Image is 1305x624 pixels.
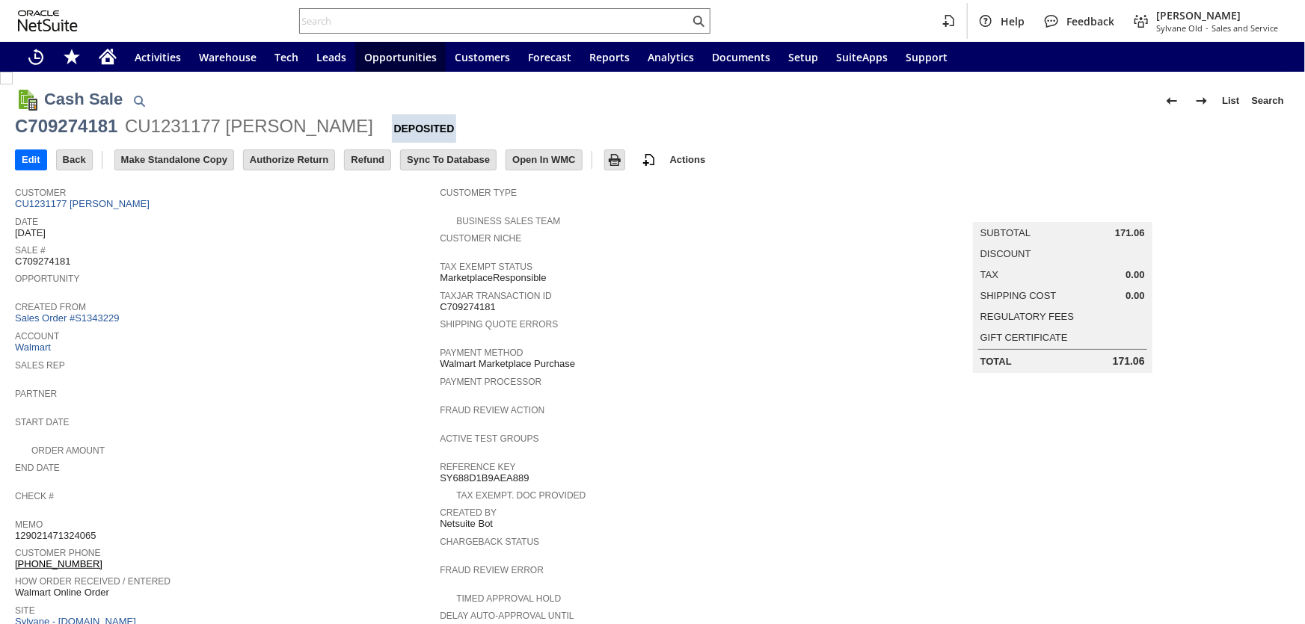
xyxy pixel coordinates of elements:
[456,490,586,501] a: Tax Exempt. Doc Provided
[15,217,38,227] a: Date
[135,50,181,64] span: Activities
[980,311,1074,322] a: Regulatory Fees
[15,389,57,399] a: Partner
[300,12,690,30] input: Search
[274,50,298,64] span: Tech
[456,216,560,226] a: Business Sales Team
[980,269,998,280] a: Tax
[980,356,1012,367] a: Total
[836,50,888,64] span: SuiteApps
[519,42,580,72] a: Forecast
[640,151,658,169] img: add-record.svg
[528,50,571,64] span: Forecast
[15,331,59,342] a: Account
[15,519,43,530] a: Memo
[1206,22,1209,34] span: -
[1126,269,1145,281] span: 0.00
[1113,355,1145,368] span: 171.06
[664,154,712,165] a: Actions
[1001,14,1025,28] span: Help
[54,42,90,72] div: Shortcuts
[703,42,779,72] a: Documents
[440,433,538,444] a: Active Test Groups
[345,150,390,170] input: Refund
[1217,89,1246,113] a: List
[440,472,529,484] span: SY688D1B9AEA889
[15,576,171,587] a: How Order Received / Entered
[16,150,46,170] input: Edit
[980,332,1068,343] a: Gift Certificate
[440,462,515,472] a: Reference Key
[1156,8,1278,22] span: [PERSON_NAME]
[440,565,544,575] a: Fraud Review Error
[506,150,582,170] input: Open In WMC
[446,42,519,72] a: Customers
[15,558,102,569] a: [PHONE_NUMBER]
[15,312,123,324] a: Sales Order #S1343229
[1246,89,1290,113] a: Search
[580,42,639,72] a: Reports
[605,150,624,170] input: Print
[355,42,446,72] a: Opportunities
[15,114,117,138] div: C709274181
[690,12,707,30] svg: Search
[440,518,493,530] span: Netsuite Bot
[125,114,373,138] div: CU1231177 [PERSON_NAME]
[1126,290,1145,302] span: 0.00
[15,245,46,256] a: Sale #
[15,360,65,371] a: Sales Rep
[18,10,78,31] svg: logo
[99,48,117,66] svg: Home
[130,92,148,110] img: Quick Find
[27,48,45,66] svg: Recent Records
[115,150,233,170] input: Make Standalone Copy
[455,50,510,64] span: Customers
[712,50,770,64] span: Documents
[440,611,574,621] a: Delay Auto-Approval Until
[15,256,70,268] span: C709274181
[788,50,818,64] span: Setup
[15,587,109,599] span: Walmart Online Order
[440,537,539,547] a: Chargeback Status
[15,530,96,542] span: 129021471324065
[440,377,541,387] a: Payment Processor
[90,42,126,72] a: Home
[440,262,532,272] a: Tax Exempt Status
[44,87,123,111] h1: Cash Sale
[18,42,54,72] a: Recent Records
[1115,227,1145,239] span: 171.06
[15,342,51,353] a: Walmart
[1212,22,1278,34] span: Sales and Service
[199,50,257,64] span: Warehouse
[440,405,544,416] a: Fraud Review Action
[440,272,546,284] span: MarketplaceResponsible
[897,42,957,72] a: Support
[15,198,153,209] a: CU1231177 [PERSON_NAME]
[265,42,307,72] a: Tech
[63,48,81,66] svg: Shortcuts
[31,445,105,456] a: Order Amount
[15,227,46,239] span: [DATE]
[15,605,35,616] a: Site
[1193,92,1211,110] img: Next
[906,50,948,64] span: Support
[244,150,334,170] input: Authorize Return
[307,42,355,72] a: Leads
[980,248,1031,259] a: Discount
[15,491,54,501] a: Check #
[440,358,575,370] span: Walmart Marketplace Purchase
[827,42,897,72] a: SuiteApps
[15,274,79,284] a: Opportunity
[980,227,1031,238] a: Subtotal
[440,347,523,358] a: Payment Method
[440,319,558,330] a: Shipping Quote Errors
[980,290,1057,301] a: Shipping Cost
[648,50,694,64] span: Analytics
[126,42,190,72] a: Activities
[589,50,630,64] span: Reports
[401,150,496,170] input: Sync To Database
[15,188,66,198] a: Customer
[440,291,552,301] a: TaxJar Transaction ID
[1156,22,1203,34] span: Sylvane Old
[392,114,457,143] div: Deposited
